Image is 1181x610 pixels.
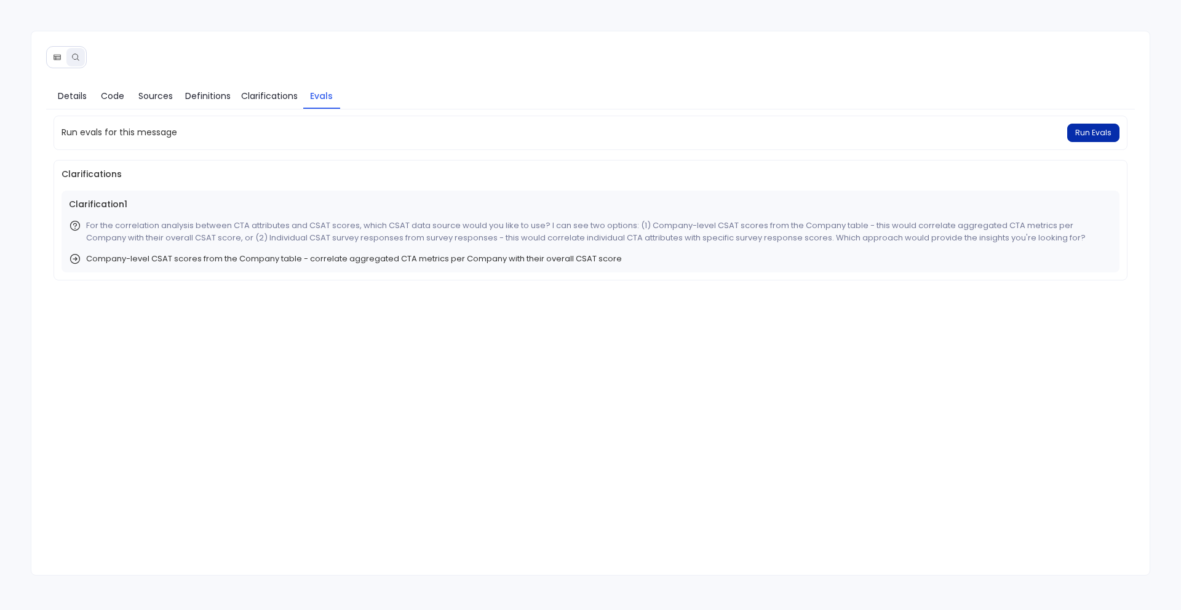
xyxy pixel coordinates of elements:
span: Company-level CSAT scores from the Company table - correlate aggregated CTA metrics per Company w... [86,253,622,265]
button: Run Evals [1067,124,1119,142]
span: Evals [310,89,333,103]
span: Sources [138,89,173,103]
span: Definitions [185,89,231,103]
span: Details [58,89,87,103]
span: Code [101,89,124,103]
span: Run Evals [1075,128,1111,138]
span: Clarification 1 [69,198,1113,211]
span: Run evals for this message [62,126,177,139]
span: Clarifications [62,168,1120,181]
span: Clarifications [241,89,298,103]
p: For the correlation analysis between CTA attributes and CSAT scores, which CSAT data source would... [86,220,1113,244]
